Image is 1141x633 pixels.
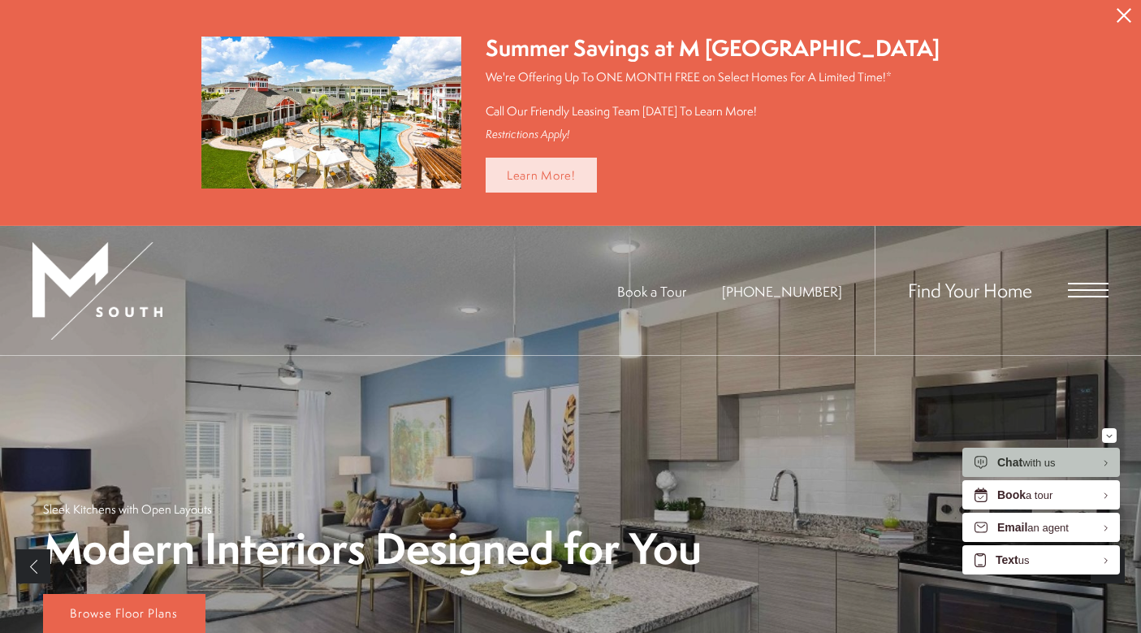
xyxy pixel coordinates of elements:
span: [PHONE_NUMBER] [722,282,842,301]
div: Summer Savings at M [GEOGRAPHIC_DATA] [486,33,940,64]
div: Restrictions Apply! [486,128,940,141]
a: Browse Floor Plans [43,594,205,633]
p: We're Offering Up To ONE MONTH FREE on Select Homes For A Limited Time!* Call Our Friendly Leasin... [486,68,940,119]
a: Learn More! [486,158,597,193]
span: Find Your Home [908,277,1032,303]
a: Book a Tour [617,282,686,301]
a: Find Your Home [908,277,1032,304]
button: Open Menu [1068,283,1109,297]
a: Previous [16,549,50,583]
img: Summer Savings at M South Apartments [201,37,461,189]
p: Sleek Kitchens with Open Layouts [43,501,212,518]
a: Call Us at 813-570-8014 [722,282,842,301]
p: Modern Interiors Designed for You [43,526,702,572]
img: MSouth [32,242,162,340]
span: Browse Floor Plans [70,605,178,622]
